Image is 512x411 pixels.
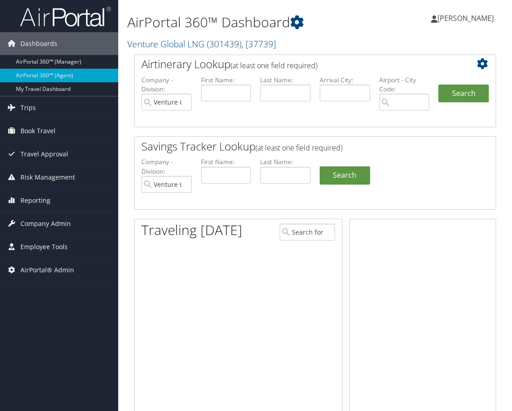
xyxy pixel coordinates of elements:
[20,189,50,212] span: Reporting
[231,60,317,70] span: (at least one field required)
[127,13,378,32] h1: AirPortal 360™ Dashboard
[280,224,335,241] input: Search for Traveler
[201,157,251,166] label: First Name:
[20,259,74,281] span: AirPortal® Admin
[20,212,71,235] span: Company Admin
[437,13,494,23] span: [PERSON_NAME]
[201,75,251,85] label: First Name:
[20,166,75,189] span: Risk Management
[438,85,489,103] button: Search
[141,157,192,176] label: Company - Division:
[260,157,311,166] label: Last Name:
[127,38,276,50] a: Venture Global LNG
[141,56,459,72] h2: Airtinerary Lookup
[320,75,370,85] label: Arrival City:
[141,75,192,94] label: Company - Division:
[141,221,242,240] h1: Traveling [DATE]
[207,38,241,50] span: ( 301439 )
[431,5,503,32] a: [PERSON_NAME]
[20,236,68,258] span: Employee Tools
[20,143,68,165] span: Travel Approval
[260,75,311,85] label: Last Name:
[20,120,55,142] span: Book Travel
[141,176,192,193] input: search accounts
[20,96,36,119] span: Trips
[141,139,459,154] h2: Savings Tracker Lookup
[20,32,57,55] span: Dashboards
[256,143,342,153] span: (at least one field required)
[320,166,370,185] a: Search
[379,75,430,94] label: Airport - City Code:
[20,6,111,27] img: airportal-logo.png
[241,38,276,50] span: , [ 37739 ]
